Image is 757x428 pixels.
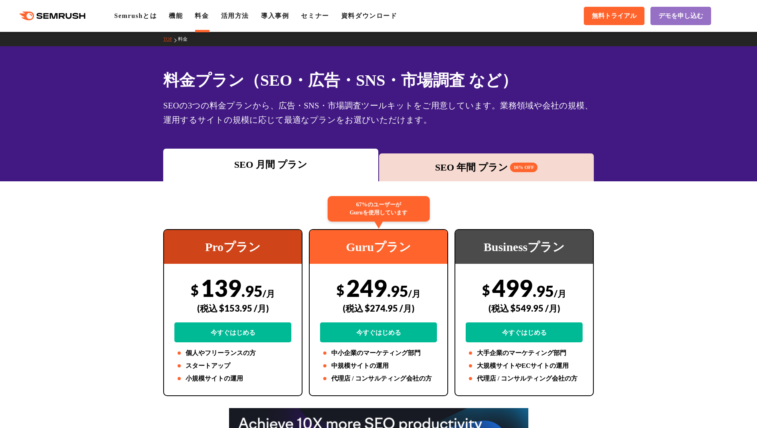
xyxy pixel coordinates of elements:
div: 67%のユーザーが Guruを使用しています [328,196,430,222]
li: 代理店 / コンサルティング会社の方 [320,374,437,383]
li: 個人やフリーランスの方 [174,348,291,358]
span: .95 [533,282,554,300]
div: Proプラン [164,230,302,264]
a: 機能 [169,12,183,19]
a: 料金 [195,12,209,19]
div: 249 [320,274,437,342]
li: 大手企業のマーケティング部門 [466,348,583,358]
a: デモを申し込む [650,7,711,25]
span: .95 [241,282,263,300]
span: $ [336,282,344,298]
div: SEOの3つの料金プランから、広告・SNS・市場調査ツールキットをご用意しています。業務領域や会社の規模、運用するサイトの規模に応じて最適なプランをお選びいただけます。 [163,98,594,127]
span: 16% OFF [510,163,538,172]
div: SEO 年間 プラン [383,160,590,175]
span: $ [191,282,199,298]
span: /月 [263,288,275,299]
span: 無料トライアル [592,12,636,20]
div: Businessプラン [455,230,593,264]
li: 中小企業のマーケティング部門 [320,348,437,358]
div: 139 [174,274,291,342]
li: 小規模サイトの運用 [174,374,291,383]
div: (税込 $549.95 /月) [466,294,583,322]
div: 499 [466,274,583,342]
div: SEO 月間 プラン [167,157,374,172]
a: 料金 [178,36,194,42]
span: .95 [387,282,408,300]
a: TOP [163,36,178,42]
a: 今すぐはじめる [466,322,583,342]
h1: 料金プラン（SEO・広告・SNS・市場調査 など） [163,69,594,92]
a: 今すぐはじめる [174,322,291,342]
span: /月 [408,288,421,299]
a: 活用方法 [221,12,249,19]
span: /月 [554,288,566,299]
li: スタートアップ [174,361,291,371]
li: 代理店 / コンサルティング会社の方 [466,374,583,383]
div: Guruプラン [310,230,447,264]
a: 導入事例 [261,12,289,19]
a: 資料ダウンロード [341,12,397,19]
a: 無料トライアル [584,7,644,25]
span: デモを申し込む [658,12,703,20]
a: Semrushとは [114,12,157,19]
div: (税込 $153.95 /月) [174,294,291,322]
div: (税込 $274.95 /月) [320,294,437,322]
span: $ [482,282,490,298]
li: 中規模サイトの運用 [320,361,437,371]
li: 大規模サイトやECサイトの運用 [466,361,583,371]
a: 今すぐはじめる [320,322,437,342]
a: セミナー [301,12,329,19]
